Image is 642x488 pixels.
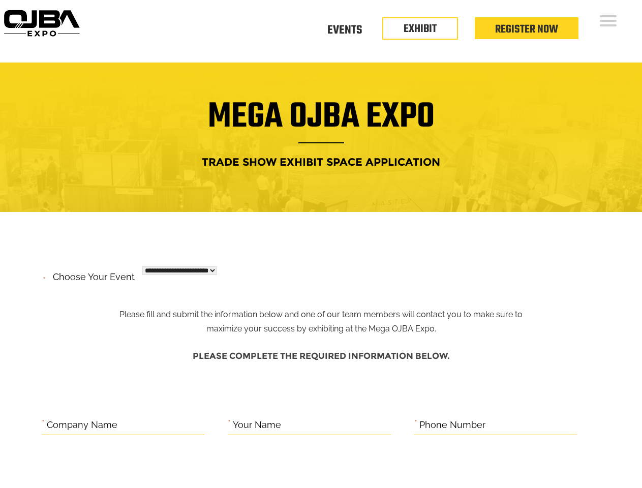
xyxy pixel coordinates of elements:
p: Please fill and submit the information below and one of our team members will contact you to make... [111,268,531,337]
label: Choose your event [47,263,135,285]
label: Company Name [47,417,117,433]
h4: Please complete the required information below. [42,346,601,366]
a: EXHIBIT [404,20,437,38]
h1: Mega OJBA Expo [8,103,634,143]
label: Phone Number [419,417,485,433]
a: Register Now [495,21,558,38]
label: Your Name [233,417,281,433]
h4: Trade Show Exhibit Space Application [8,152,634,171]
